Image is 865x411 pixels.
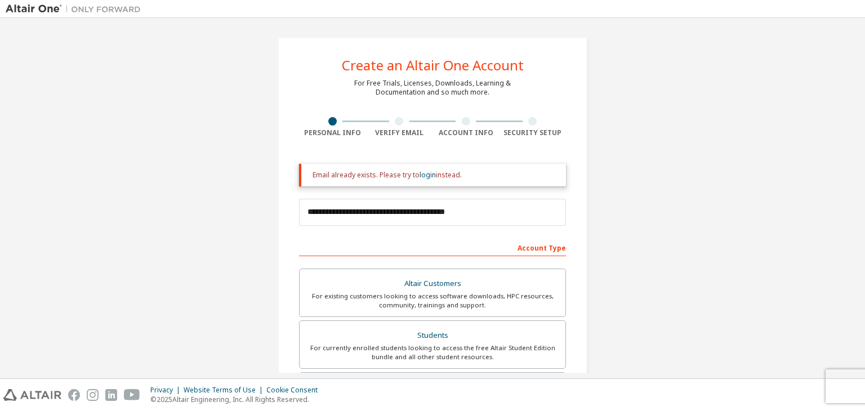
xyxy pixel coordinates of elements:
[432,128,500,137] div: Account Info
[266,386,324,395] div: Cookie Consent
[342,59,524,72] div: Create an Altair One Account
[420,170,436,180] a: login
[150,386,184,395] div: Privacy
[306,328,559,343] div: Students
[87,389,99,401] img: instagram.svg
[6,3,146,15] img: Altair One
[354,79,511,97] div: For Free Trials, Licenses, Downloads, Learning & Documentation and so much more.
[306,276,559,292] div: Altair Customers
[124,389,140,401] img: youtube.svg
[366,128,433,137] div: Verify Email
[105,389,117,401] img: linkedin.svg
[3,389,61,401] img: altair_logo.svg
[150,395,324,404] p: © 2025 Altair Engineering, Inc. All Rights Reserved.
[68,389,80,401] img: facebook.svg
[306,292,559,310] div: For existing customers looking to access software downloads, HPC resources, community, trainings ...
[299,128,366,137] div: Personal Info
[299,238,566,256] div: Account Type
[306,343,559,361] div: For currently enrolled students looking to access the free Altair Student Edition bundle and all ...
[184,386,266,395] div: Website Terms of Use
[313,171,557,180] div: Email already exists. Please try to instead.
[500,128,567,137] div: Security Setup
